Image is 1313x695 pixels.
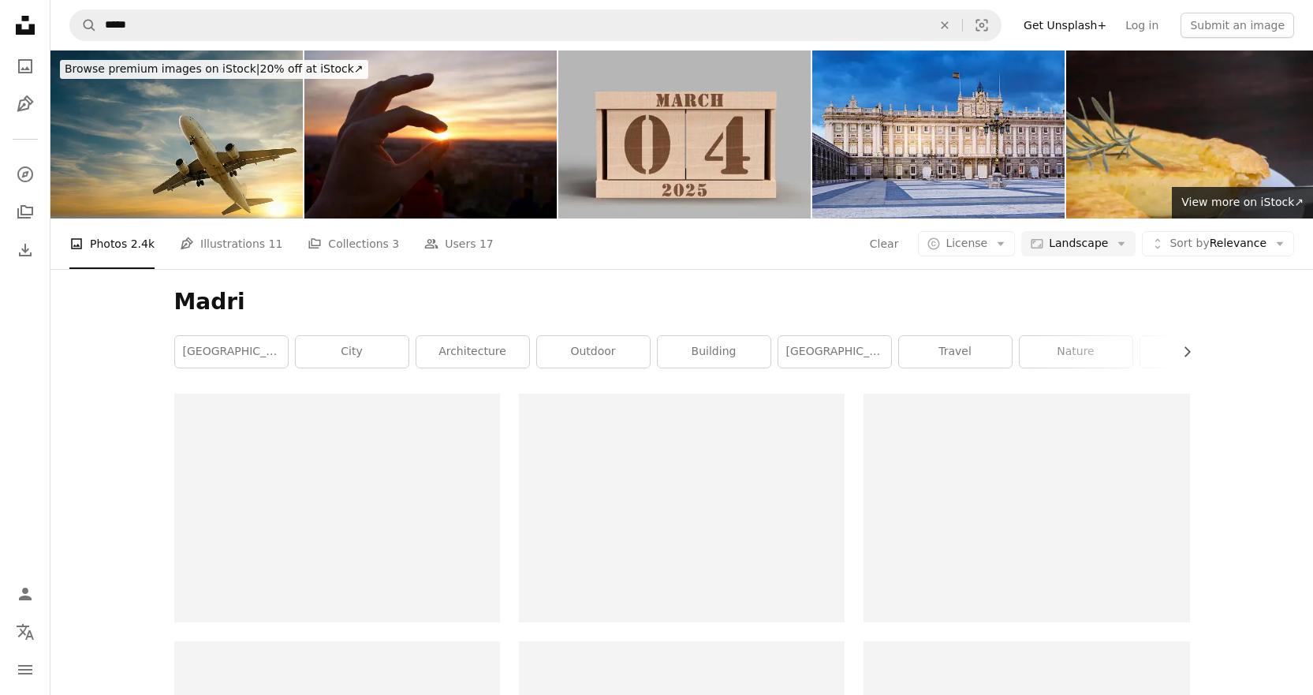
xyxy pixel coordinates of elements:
[308,219,399,269] a: Collections 3
[1181,13,1294,38] button: Submit an image
[180,219,282,269] a: Illustrations 11
[1140,336,1253,368] a: town
[269,235,283,252] span: 11
[1172,187,1313,219] a: View more on iStock↗
[9,578,41,610] a: Log in / Sign up
[50,50,303,219] img: Modern Airplane Approaches for Landing at Barajas Airport, Madri
[175,336,288,368] a: [GEOGRAPHIC_DATA]
[812,50,1065,219] img: Royal Palace in evening time. Madri
[69,9,1002,41] form: Find visuals sitewide
[558,50,811,219] img: Cube block wooden square 04 march 2025 year month mardi gras celebration festival carnival bead p...
[869,231,900,256] button: Clear
[392,235,399,252] span: 3
[927,10,962,40] button: Clear
[174,288,1190,316] h1: Madri
[479,235,494,252] span: 17
[9,654,41,686] button: Menu
[918,231,1015,256] button: License
[9,159,41,190] a: Explore
[1173,336,1190,368] button: scroll list to the right
[424,219,494,269] a: Users 17
[1049,236,1108,252] span: Landscape
[9,88,41,120] a: Illustrations
[9,234,41,266] a: Download History
[9,196,41,228] a: Collections
[65,62,259,75] span: Browse premium images on iStock |
[963,10,1001,40] button: Visual search
[1169,236,1266,252] span: Relevance
[9,50,41,82] a: Photos
[70,10,97,40] button: Search Unsplash
[416,336,529,368] a: architecture
[1116,13,1168,38] a: Log in
[658,336,770,368] a: building
[65,62,364,75] span: 20% off at iStock ↗
[1021,231,1136,256] button: Landscape
[9,616,41,648] button: Language
[1169,237,1209,249] span: Sort by
[946,237,987,249] span: License
[899,336,1012,368] a: travel
[1020,336,1132,368] a: nature
[778,336,891,368] a: [GEOGRAPHIC_DATA]
[537,336,650,368] a: outdoor
[296,336,408,368] a: city
[1142,231,1294,256] button: Sort byRelevance
[304,50,557,219] img: Golden sunset holding the sun with the fingers of the hand in one of the most important parks. Madri
[50,50,378,88] a: Browse premium images on iStock|20% off at iStock↗
[1181,196,1304,208] span: View more on iStock ↗
[1014,13,1116,38] a: Get Unsplash+
[9,9,41,44] a: Home — Unsplash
